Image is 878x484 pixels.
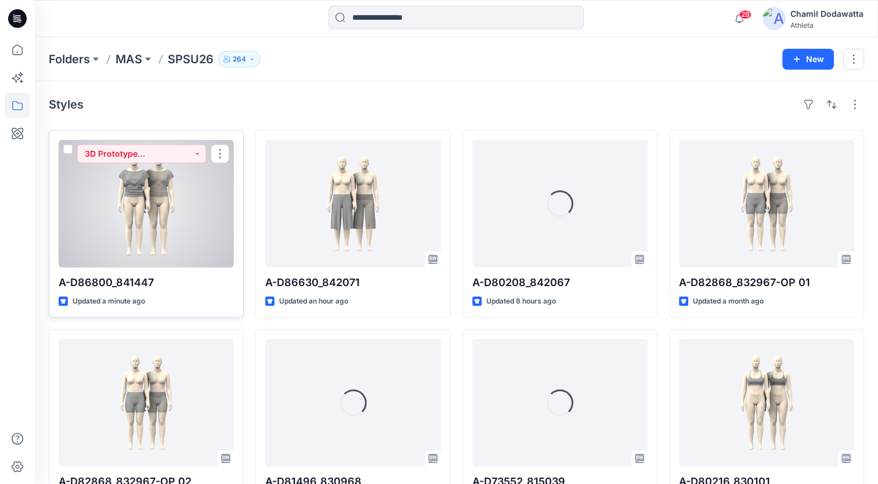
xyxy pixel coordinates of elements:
span: 29 [739,10,751,19]
a: A-D86630_842071 [265,140,440,268]
a: A-D80216_830101 [679,339,854,467]
a: A-D82868_832967-OP 01 [679,140,854,268]
div: Athleta [790,21,863,30]
div: Chamil Dodawatta [790,7,863,21]
p: SPSU26 [168,51,214,67]
button: New [782,49,834,70]
a: MAS [115,51,142,67]
p: Updated a month ago [693,295,764,308]
p: A-D82868_832967-OP 01 [679,274,854,291]
button: 264 [218,51,261,67]
p: A-D86800_841447 [59,274,234,291]
p: A-D86630_842071 [265,274,440,291]
p: Updated 8 hours ago [486,295,556,308]
a: Folders [49,51,90,67]
p: A-D80208_842067 [472,274,648,291]
a: A-D82868_832967-OP 02 [59,339,234,467]
p: 264 [233,53,246,66]
p: Updated a minute ago [73,295,145,308]
h4: Styles [49,97,84,111]
a: A-D86800_841447 [59,140,234,268]
p: Updated an hour ago [279,295,348,308]
img: avatar [763,7,786,30]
